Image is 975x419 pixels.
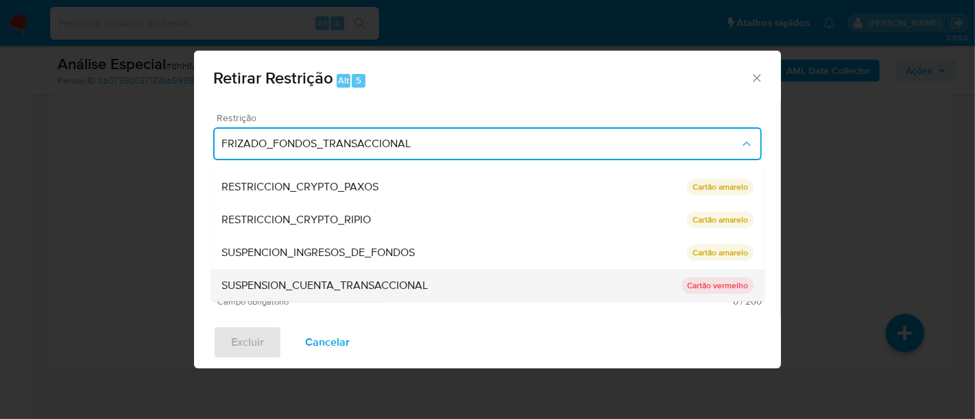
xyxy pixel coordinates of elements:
[490,297,762,306] span: Máximo de 200 caracteres
[217,113,765,123] span: Restrição
[687,212,754,228] p: Cartão amarelo
[213,66,333,90] span: Retirar Restrição
[213,127,762,160] button: Restriction
[338,74,349,87] span: Alt
[356,74,361,87] span: 5
[221,246,415,259] span: SUSPENCION_INGRESOS_DE_FONDOS
[217,297,490,307] span: Campo obrigatório
[221,137,740,151] span: FRIZADO_FONDOS_TRANSACCIONAL
[221,213,371,227] span: RESTRICCION_CRYPTO_RIPIO
[221,279,428,292] span: SUSPENSION_CUENTA_TRANSACCIONAL
[687,179,754,195] p: Cartão amarelo
[305,327,350,357] span: Cancelar
[287,326,368,359] button: Cancelar
[221,180,378,194] span: RESTRICCION_CRYPTO_PAXOS
[682,277,754,294] p: Cartão vermelho
[687,244,754,261] p: Cartão amarelo
[750,71,762,84] button: Fechar a janela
